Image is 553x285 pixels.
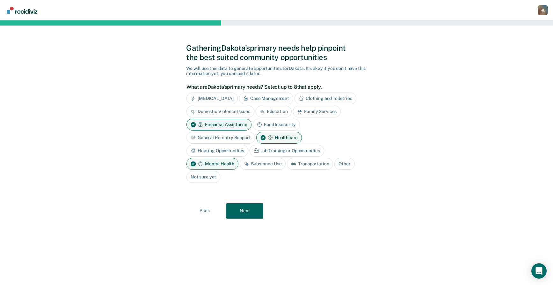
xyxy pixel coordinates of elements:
[186,145,248,157] div: Housing Opportunities
[250,145,324,157] div: Job Training or Opportunities
[186,43,367,62] div: Gathering Dakota's primary needs help pinpoint the best suited community opportunities
[7,7,37,14] img: Recidiviz
[293,106,341,117] div: Family Services
[186,84,363,90] label: What are Dakota's primary needs? Select up to 8 that apply.
[295,93,356,104] div: Clothing and Toiletries
[256,106,292,117] div: Education
[186,171,220,183] div: Not sure yet
[287,158,333,170] div: Transportation
[186,132,255,144] div: General Re-entry Support
[186,93,238,104] div: [MEDICAL_DATA]
[186,106,254,117] div: Domestic Violence Issues
[256,132,302,144] div: Healthcare
[186,119,251,131] div: Financial Assistance
[253,119,300,131] div: Food Insecurity
[240,158,286,170] div: Substance Use
[538,5,548,15] div: H L
[186,66,367,77] div: We will use this data to generate opportunities for Dakota . It's okay if you don't have this inf...
[239,93,293,104] div: Case Management
[186,203,223,219] button: Back
[538,5,548,15] button: Profile dropdown button
[531,263,547,279] div: Open Intercom Messenger
[334,158,354,170] div: Other
[226,203,263,219] button: Next
[186,158,238,170] div: Mental Health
